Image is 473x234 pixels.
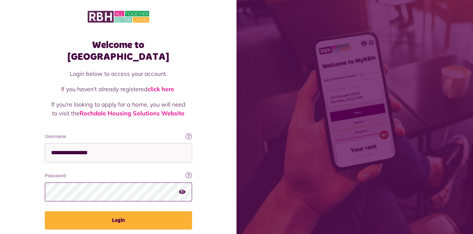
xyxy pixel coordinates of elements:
[51,85,185,93] p: If you haven't already registered .
[45,172,192,179] label: Password
[148,85,174,93] a: click here
[79,109,184,117] a: Rochdale Housing Solutions Website
[88,10,149,24] img: MyRBH
[45,211,192,229] button: Login
[45,39,192,63] h1: Welcome to [GEOGRAPHIC_DATA]
[51,100,185,118] p: If you're looking to apply for a home, you will need to visit the
[45,133,192,140] label: Username
[51,69,185,78] p: Login below to access your account.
